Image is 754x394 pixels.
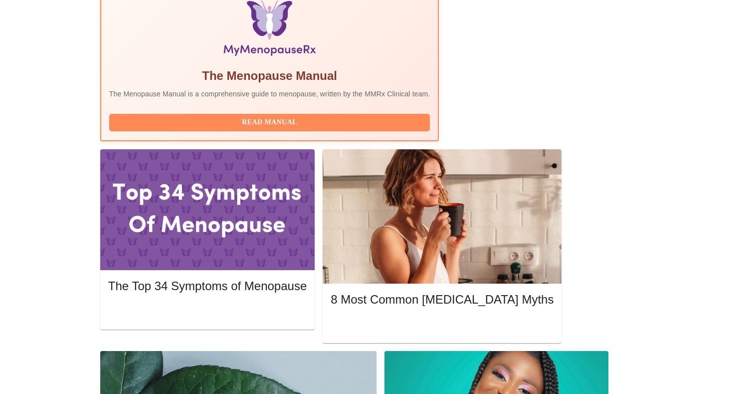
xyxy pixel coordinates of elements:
[331,292,554,308] h5: 8 Most Common [MEDICAL_DATA] Myths
[108,303,307,321] button: Read More
[108,307,309,315] a: Read More
[109,89,430,99] p: The Menopause Manual is a comprehensive guide to menopause, written by the MMRx Clinical team.
[118,306,297,318] span: Read More
[109,117,433,126] a: Read Manual
[109,68,430,84] h5: The Menopause Manual
[331,317,554,335] button: Read More
[109,114,430,131] button: Read Manual
[119,116,420,129] span: Read Manual
[341,320,544,332] span: Read More
[331,321,556,329] a: Read More
[108,278,307,294] h5: The Top 34 Symptoms of Menopause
